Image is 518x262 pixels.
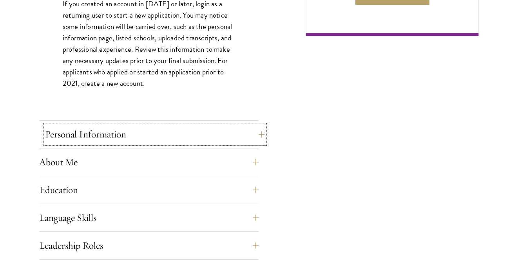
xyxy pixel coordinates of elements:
button: Personal Information [45,125,265,144]
button: Language Skills [39,208,259,227]
button: Education [39,181,259,199]
button: Leadership Roles [39,236,259,255]
button: About Me [39,153,259,172]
